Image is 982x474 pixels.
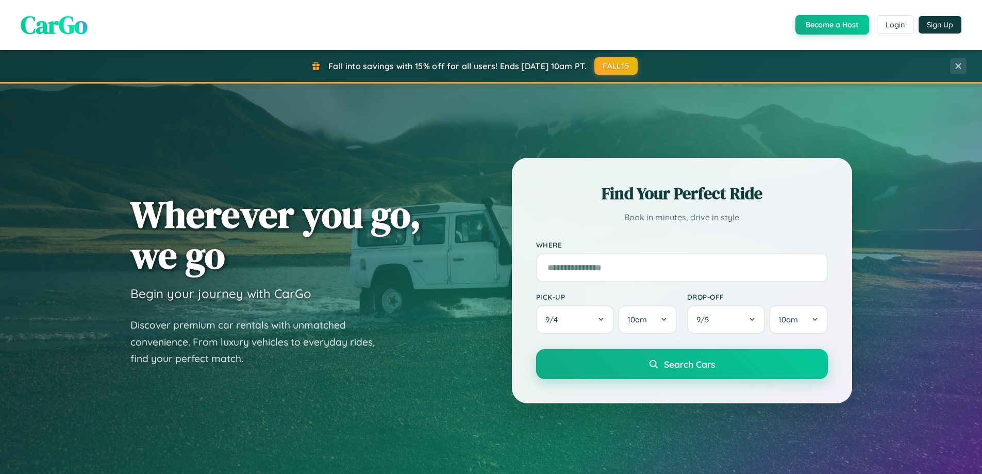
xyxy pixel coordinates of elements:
[696,315,714,324] span: 9 / 5
[536,292,677,301] label: Pick-up
[778,315,798,324] span: 10am
[877,15,913,34] button: Login
[687,292,828,301] label: Drop-off
[536,182,828,205] h2: Find Your Perfect Ride
[21,8,88,42] span: CarGo
[536,349,828,379] button: Search Cars
[795,15,869,35] button: Become a Host
[618,305,676,334] button: 10am
[130,317,388,367] p: Discover premium car rentals with unmatched convenience. From luxury vehicles to everyday rides, ...
[769,305,827,334] button: 10am
[687,305,765,334] button: 9/5
[545,315,563,324] span: 9 / 4
[130,194,421,275] h1: Wherever you go, we go
[594,57,638,75] button: FALL15
[627,315,647,324] span: 10am
[328,61,587,71] span: Fall into savings with 15% off for all users! Ends [DATE] 10am PT.
[919,16,961,34] button: Sign Up
[664,358,715,370] span: Search Cars
[536,210,828,225] p: Book in minutes, drive in style
[130,286,311,301] h3: Begin your journey with CarGo
[536,240,828,249] label: Where
[536,305,614,334] button: 9/4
